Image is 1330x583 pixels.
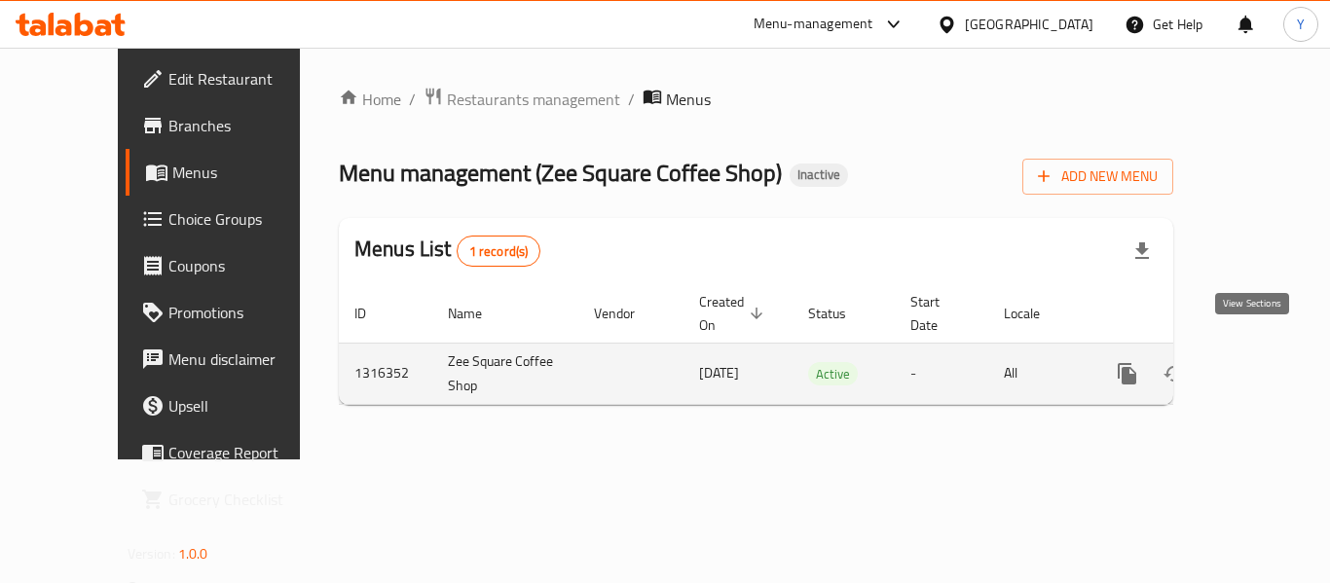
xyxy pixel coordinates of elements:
span: Inactive [790,166,848,183]
span: Y [1297,14,1305,35]
div: Active [808,362,858,385]
a: Grocery Checklist [126,476,340,523]
a: Branches [126,102,340,149]
li: / [628,88,635,111]
a: Upsell [126,383,340,429]
a: Promotions [126,289,340,336]
span: Locale [1004,302,1065,325]
td: Zee Square Coffee Shop [432,343,578,404]
span: Menu disclaimer [168,347,324,371]
a: Choice Groups [126,196,340,242]
span: 1.0.0 [178,541,208,566]
span: Version: [128,541,175,566]
nav: breadcrumb [339,87,1173,112]
button: more [1104,350,1151,397]
li: / [409,88,416,111]
span: Created On [699,290,769,337]
a: Coupons [126,242,340,289]
div: Export file [1119,228,1165,274]
span: Status [808,302,871,325]
span: Vendor [594,302,660,325]
td: 1316352 [339,343,432,404]
span: [DATE] [699,360,739,385]
h2: Menus List [354,235,540,267]
span: Edit Restaurant [168,67,324,91]
a: Menus [126,149,340,196]
a: Home [339,88,401,111]
span: ID [354,302,391,325]
span: Promotions [168,301,324,324]
span: Menus [172,161,324,184]
span: Coupons [168,254,324,277]
span: Start Date [910,290,965,337]
div: Inactive [790,164,848,187]
td: All [988,343,1089,404]
span: Restaurants management [447,88,620,111]
span: Add New Menu [1038,164,1158,189]
a: Menu disclaimer [126,336,340,383]
span: Branches [168,114,324,137]
button: Add New Menu [1022,159,1173,195]
div: Total records count [457,236,541,267]
a: Coverage Report [126,429,340,476]
table: enhanced table [339,284,1307,405]
div: Menu-management [754,13,873,36]
span: Coverage Report [168,441,324,464]
span: Upsell [168,394,324,418]
span: Menu management ( Zee Square Coffee Shop ) [339,151,782,195]
span: 1 record(s) [458,242,540,261]
span: Menus [666,88,711,111]
td: - [895,343,988,404]
div: [GEOGRAPHIC_DATA] [965,14,1093,35]
a: Edit Restaurant [126,55,340,102]
span: Name [448,302,507,325]
a: Restaurants management [424,87,620,112]
span: Choice Groups [168,207,324,231]
span: Grocery Checklist [168,488,324,511]
span: Active [808,363,858,385]
th: Actions [1089,284,1307,344]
